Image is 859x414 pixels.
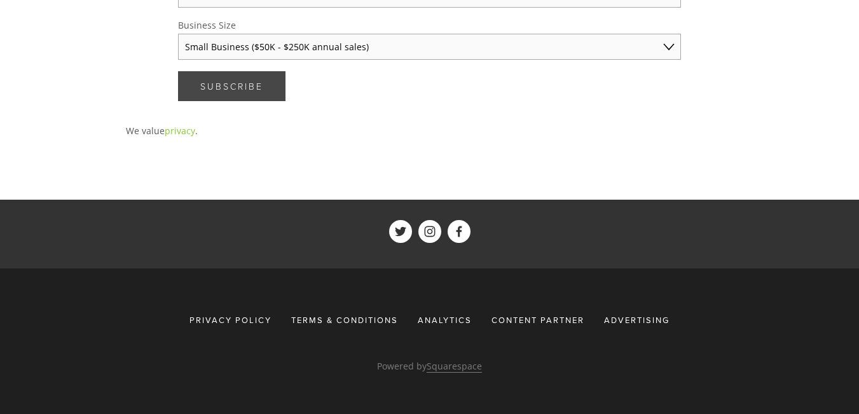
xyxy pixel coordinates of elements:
[126,123,734,139] p: We value .
[448,220,471,243] a: ShelfTrend
[483,309,593,332] a: Content Partner
[178,19,236,31] span: Business Size
[604,314,670,326] span: Advertising
[126,358,734,374] p: Powered by
[165,125,195,137] a: privacy
[178,71,285,101] button: SubscribeSubscribe
[596,309,670,332] a: Advertising
[200,80,263,92] span: Subscribe
[291,314,398,326] span: Terms & Conditions
[418,220,441,243] a: ShelfTrend
[409,309,480,332] div: Analytics
[427,360,482,373] a: Squarespace
[491,314,584,326] span: Content Partner
[189,309,280,332] a: Privacy Policy
[178,34,681,60] select: Business Size
[283,309,406,332] a: Terms & Conditions
[189,314,271,326] span: Privacy Policy
[389,220,412,243] a: ShelfTrend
